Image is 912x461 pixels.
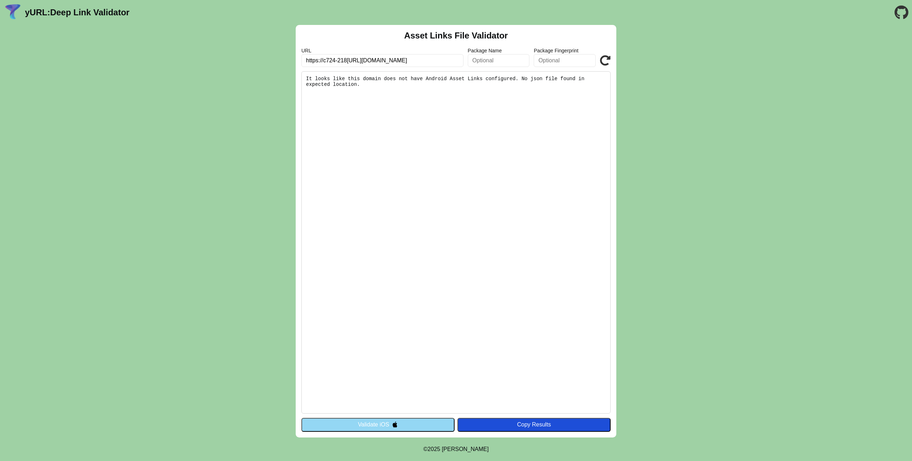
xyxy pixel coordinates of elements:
[461,421,607,428] div: Copy Results
[534,54,596,67] input: Optional
[468,54,530,67] input: Optional
[301,71,611,414] pre: It looks like this domain does not have Android Asset Links configured. No json file found in exp...
[404,31,508,41] h2: Asset Links File Validator
[301,54,463,67] input: Required
[25,7,129,17] a: yURL:Deep Link Validator
[534,48,596,53] label: Package Fingerprint
[423,437,488,461] footer: ©
[301,418,455,431] button: Validate iOS
[457,418,611,431] button: Copy Results
[392,421,398,428] img: appleIcon.svg
[468,48,530,53] label: Package Name
[4,3,22,22] img: yURL Logo
[301,48,463,53] label: URL
[442,446,489,452] a: Michael Ibragimchayev's Personal Site
[427,446,440,452] span: 2025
